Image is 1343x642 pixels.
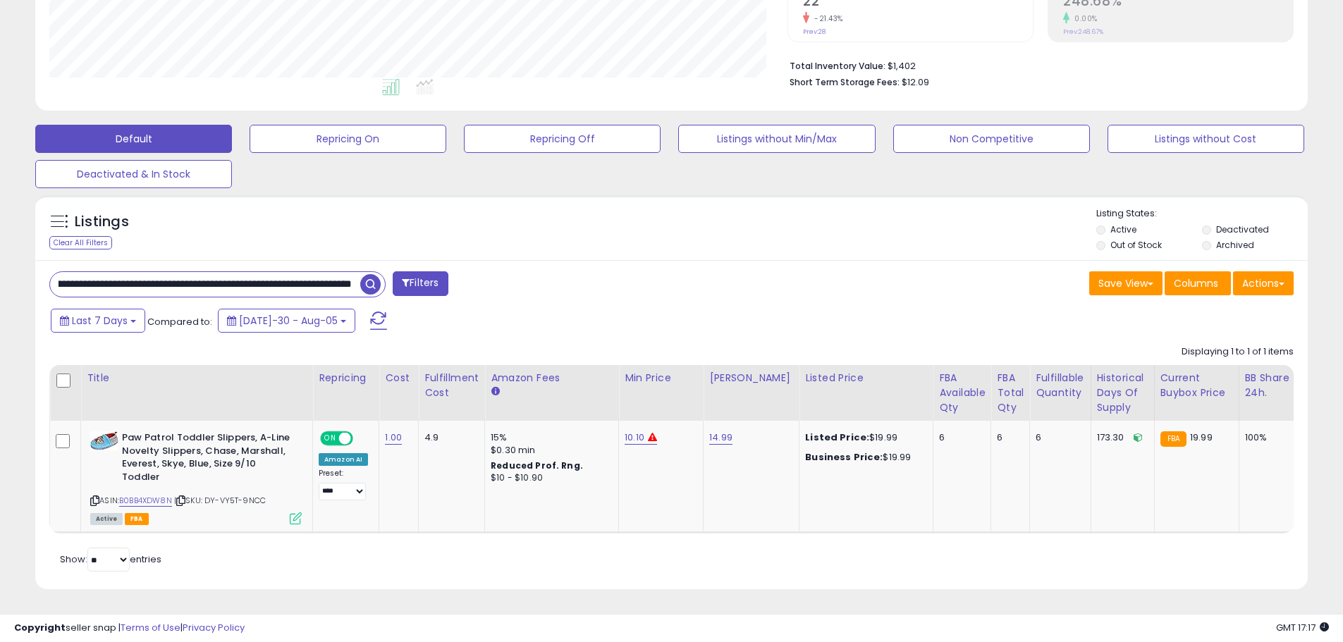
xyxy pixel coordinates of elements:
[1216,239,1254,251] label: Archived
[119,495,172,507] a: B0BB4XDW8N
[625,371,697,385] div: Min Price
[805,451,922,464] div: $19.99
[75,212,129,232] h5: Listings
[790,56,1283,73] li: $1,402
[60,553,161,566] span: Show: entries
[939,371,985,415] div: FBA Available Qty
[319,371,373,385] div: Repricing
[1276,621,1329,634] span: 2025-08-13 17:17 GMT
[678,125,875,153] button: Listings without Min/Max
[35,125,232,153] button: Default
[1160,431,1186,447] small: FBA
[939,431,980,444] div: 6
[385,371,412,385] div: Cost
[321,433,339,445] span: ON
[87,371,307,385] div: Title
[491,371,613,385] div: Amazon Fees
[1096,207,1308,221] p: Listing States:
[790,76,900,88] b: Short Term Storage Fees:
[997,371,1024,415] div: FBA Total Qty
[183,621,245,634] a: Privacy Policy
[393,271,448,296] button: Filters
[709,431,732,445] a: 14.99
[385,431,402,445] a: 1.00
[51,309,145,333] button: Last 7 Days
[35,160,232,188] button: Deactivated & In Stock
[805,371,927,385] div: Listed Price
[491,385,499,398] small: Amazon Fees.
[90,513,123,525] span: All listings currently available for purchase on Amazon
[1174,276,1218,290] span: Columns
[14,622,245,635] div: seller snap | |
[1216,223,1269,235] label: Deactivated
[1245,431,1292,444] div: 100%
[1069,13,1098,24] small: 0.00%
[1182,345,1294,359] div: Displaying 1 to 1 of 1 items
[491,459,583,471] b: Reduced Prof. Rng.
[1190,431,1213,444] span: 19.99
[491,472,608,484] div: $10 - $10.90
[809,13,843,24] small: -21.43%
[218,309,355,333] button: [DATE]-30 - Aug-05
[1036,431,1079,444] div: 6
[997,431,1019,444] div: 6
[1110,223,1136,235] label: Active
[72,314,128,328] span: Last 7 Days
[1097,371,1148,415] div: Historical Days Of Supply
[49,236,112,249] div: Clear All Filters
[491,444,608,457] div: $0.30 min
[648,433,657,442] i: Min price is in the reduced profit range.
[805,431,922,444] div: $19.99
[1160,371,1233,400] div: Current Buybox Price
[1245,371,1296,400] div: BB Share 24h.
[125,513,149,525] span: FBA
[250,125,446,153] button: Repricing On
[709,371,793,385] div: [PERSON_NAME]
[1165,271,1231,295] button: Columns
[1233,271,1294,295] button: Actions
[147,315,212,328] span: Compared to:
[90,431,118,450] img: 41Uz5gIUr7L._SL40_.jpg
[805,450,883,464] b: Business Price:
[803,27,826,36] small: Prev: 28
[893,125,1090,153] button: Non Competitive
[424,431,474,444] div: 4.9
[121,621,180,634] a: Terms of Use
[1089,271,1163,295] button: Save View
[174,495,266,506] span: | SKU: DY-VY5T-9NCC
[424,371,479,400] div: Fulfillment Cost
[319,469,368,500] div: Preset:
[491,431,608,444] div: 15%
[239,314,338,328] span: [DATE]-30 - Aug-05
[1110,239,1162,251] label: Out of Stock
[122,431,293,487] b: Paw Patrol Toddler Slippers, A-Line Novelty Slippers, Chase, Marshall, Everest, Skye, Blue, Size ...
[464,125,661,153] button: Repricing Off
[805,431,869,444] b: Listed Price:
[902,75,929,89] span: $12.09
[1063,27,1103,36] small: Prev: 248.67%
[1036,371,1084,400] div: Fulfillable Quantity
[90,431,302,523] div: ASIN:
[790,60,885,72] b: Total Inventory Value:
[1108,125,1304,153] button: Listings without Cost
[319,453,368,466] div: Amazon AI
[1097,431,1143,444] div: 173.30
[625,431,644,445] a: 10.10
[14,621,66,634] strong: Copyright
[351,433,374,445] span: OFF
